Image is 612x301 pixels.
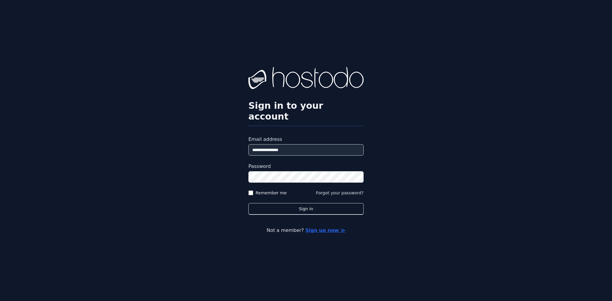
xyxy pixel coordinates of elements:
[256,190,287,196] label: Remember me
[248,67,364,91] img: Hostodo
[316,190,364,196] button: Forgot your password?
[248,136,364,143] label: Email address
[248,163,364,170] label: Password
[305,227,345,233] a: Sign up now ≫
[248,203,364,215] button: Sign in
[29,227,583,234] p: Not a member?
[248,100,364,122] h2: Sign in to your account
